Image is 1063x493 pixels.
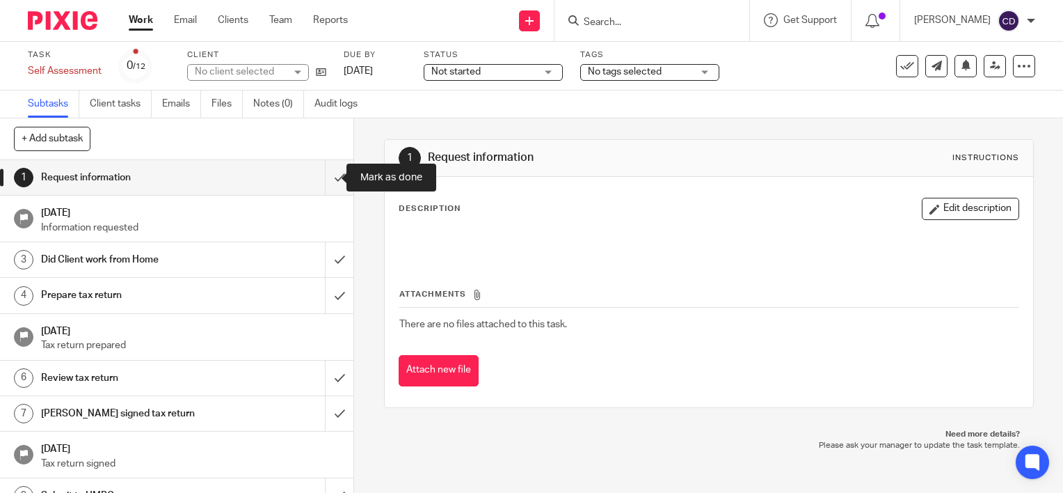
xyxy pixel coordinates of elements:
button: Edit description [922,198,1019,220]
p: Please ask your manager to update the task template. [398,440,1020,451]
a: Work [129,13,153,27]
span: [DATE] [344,66,373,76]
p: Tax return prepared [41,338,340,352]
label: Status [424,49,563,61]
div: 4 [14,286,33,306]
label: Task [28,49,102,61]
label: Client [187,49,326,61]
h1: [DATE] [41,203,340,220]
div: 3 [14,250,33,269]
h1: Request information [428,150,738,165]
h1: Did Client work from Home [41,249,221,270]
a: Subtasks [28,91,79,118]
h1: Review tax return [41,368,221,389]
button: + Add subtask [14,127,90,150]
p: [PERSON_NAME] [914,13,991,27]
div: Instructions [952,152,1019,164]
div: 1 [399,147,421,169]
p: Need more details? [398,429,1020,440]
a: Emails [162,91,201,118]
a: Client tasks [90,91,152,118]
span: Get Support [783,15,837,25]
small: /12 [133,63,145,70]
a: Team [269,13,292,27]
a: Audit logs [314,91,368,118]
p: Description [399,203,461,214]
div: 7 [14,404,33,423]
h1: Request information [41,167,221,188]
span: Not started [431,67,481,77]
img: Pixie [28,11,97,30]
span: Attachments [399,290,466,298]
img: svg%3E [998,10,1020,32]
div: 0 [127,58,145,74]
a: Files [211,91,243,118]
input: Search [582,17,708,29]
div: 1 [14,168,33,187]
a: Reports [313,13,348,27]
span: There are no files attached to this task. [399,320,567,329]
h1: Prepare tax return [41,285,221,306]
label: Tags [580,49,719,61]
a: Email [174,13,197,27]
button: Attach new file [399,355,479,386]
a: Clients [218,13,248,27]
div: No client selected [195,65,285,79]
a: Notes (0) [253,91,304,118]
h1: [DATE] [41,321,340,338]
h1: [PERSON_NAME] signed tax return [41,403,221,424]
div: 6 [14,368,33,388]
span: No tags selected [588,67,662,77]
h1: [DATE] [41,439,340,456]
p: Tax return signed [41,457,340,471]
p: Information requested [41,221,340,235]
div: Self Assessment [28,64,102,78]
label: Due by [344,49,406,61]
